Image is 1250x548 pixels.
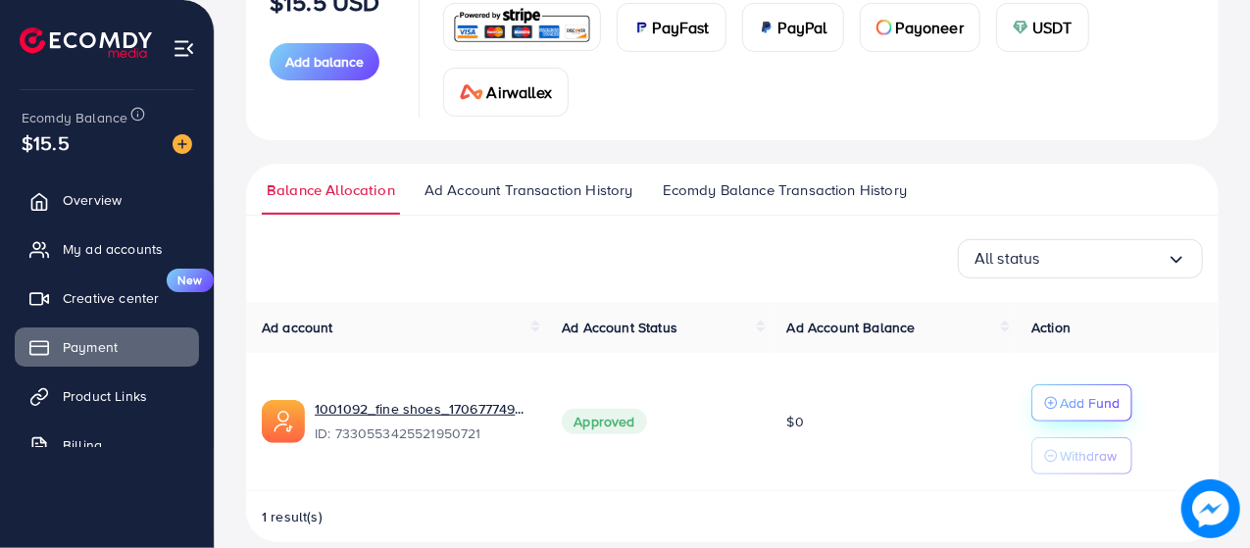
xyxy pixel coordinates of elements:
span: USDT [1032,16,1073,39]
span: Overview [63,190,122,210]
p: Withdraw [1060,444,1117,468]
span: All status [975,243,1040,274]
img: logo [20,27,152,58]
span: PayFast [653,16,710,39]
a: My ad accounts [15,229,199,269]
span: Balance Allocation [267,179,395,201]
span: $15.5 [22,128,70,157]
a: cardAirwallex [443,68,569,117]
a: cardPayoneer [860,3,980,52]
span: Product Links [63,386,147,406]
span: Ad account [262,318,333,337]
input: Search for option [1040,243,1167,274]
img: image [1181,479,1240,538]
img: card [633,20,649,35]
a: cardPayPal [742,3,844,52]
span: Ecomdy Balance [22,108,127,127]
img: card [450,6,594,48]
img: card [460,84,483,100]
span: ID: 7330553425521950721 [315,423,530,443]
a: Overview [15,180,199,220]
img: card [876,20,892,35]
a: cardPayFast [617,3,726,52]
img: card [759,20,775,35]
img: card [1013,20,1028,35]
a: Product Links [15,376,199,416]
button: Withdraw [1031,437,1132,474]
span: Ad Account Transaction History [425,179,633,201]
a: Billing [15,425,199,465]
span: Payment [63,337,118,357]
span: PayPal [778,16,827,39]
span: Ecomdy Balance Transaction History [663,179,907,201]
span: Action [1031,318,1071,337]
img: ic-ads-acc.e4c84228.svg [262,400,305,443]
span: Payoneer [896,16,964,39]
span: Billing [63,435,102,455]
span: $0 [787,412,804,431]
button: Add Fund [1031,384,1132,422]
img: image [173,134,192,154]
a: Payment [15,327,199,367]
img: menu [173,37,195,60]
a: cardUSDT [996,3,1089,52]
div: Search for option [958,239,1203,278]
button: Add balance [270,43,379,80]
a: 1001092_fine shoes_1706777499999 [315,399,530,419]
p: Add Fund [1060,391,1120,415]
span: Ad Account Status [562,318,677,337]
span: Approved [562,409,646,434]
div: <span class='underline'>1001092_fine shoes_1706777499999</span></br>7330553425521950721 [315,399,530,444]
a: card [443,3,601,51]
span: Creative center [63,288,159,308]
span: Airwallex [487,80,552,104]
span: 1 result(s) [262,507,323,526]
span: New [167,269,214,292]
span: Ad Account Balance [787,318,916,337]
a: Creative centerNew [15,278,199,318]
span: Add balance [285,52,364,72]
span: My ad accounts [63,239,163,259]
